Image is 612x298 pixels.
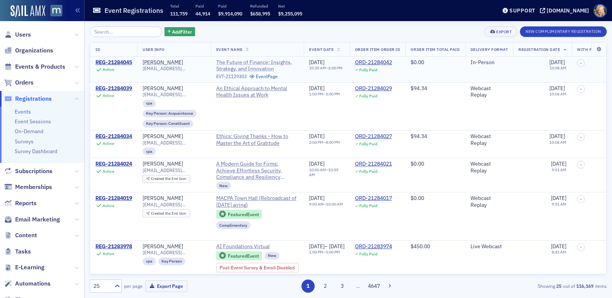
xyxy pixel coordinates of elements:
[15,31,31,39] span: Users
[103,203,114,208] div: Active
[580,61,582,65] span: –
[15,263,45,272] span: E-Learning
[580,163,582,167] span: –
[103,169,114,174] div: Active
[95,85,132,92] a: REG-21284039
[309,249,323,255] time: 1:00 PM
[95,133,132,140] a: REG-21284034
[549,91,566,97] time: 10:06 AM
[326,249,340,255] time: 3:00 PM
[309,160,324,167] span: [DATE]
[552,167,566,172] time: 9:51 AM
[471,243,508,250] div: Live Webcast
[440,283,607,289] div: Showing out of items
[309,92,340,97] div: –
[309,65,326,71] time: 10:30 AM
[195,3,210,9] p: Paid
[15,167,52,175] span: Subscriptions
[151,211,172,216] span: Created Via :
[143,161,183,167] a: [PERSON_NAME]
[471,161,508,174] div: Webcast Replay
[216,251,262,261] div: Featured Event
[250,11,270,17] span: $658,995
[411,160,424,167] span: $0.00
[359,252,377,257] div: Fully Paid
[4,95,52,103] a: Registrations
[143,66,206,71] span: [EMAIL_ADDRESS][DOMAIN_NAME]
[496,30,512,34] div: Export
[549,59,565,66] span: [DATE]
[318,280,332,293] button: 2
[594,4,607,17] span: Profile
[484,26,517,37] button: Export
[309,195,324,201] span: [DATE]
[216,243,285,250] span: AI Foundations Virtual
[143,47,165,52] span: User Info
[45,5,62,18] a: View Homepage
[471,59,508,66] div: In-Person
[355,133,392,140] a: ORD-21284027
[549,133,565,140] span: [DATE]
[228,212,259,217] div: Featured Event
[15,215,60,224] span: Email Marketing
[143,175,190,183] div: Created Via: End User
[555,283,563,289] strong: 25
[95,59,132,66] div: REG-21284045
[359,169,377,174] div: Fully Paid
[151,176,172,181] span: Created Via :
[355,243,392,250] div: ORD-21283974
[4,199,37,207] a: Reports
[580,197,582,201] span: –
[471,47,508,52] span: Delivery Format
[95,243,132,250] div: REG-21283978
[520,26,607,37] button: New Complimentary Registration
[309,167,344,177] div: –
[359,141,377,146] div: Fully Paid
[143,195,183,202] a: [PERSON_NAME]
[15,183,52,191] span: Memberships
[216,74,247,79] div: EVT-21129303
[359,94,377,98] div: Fully Paid
[143,258,156,265] div: cpa
[552,201,566,207] time: 9:51 AM
[411,47,460,52] span: Order Item Total Paid
[4,31,31,39] a: Users
[103,93,114,98] div: Active
[309,91,323,97] time: 1:00 PM
[103,141,114,146] div: Active
[216,47,243,52] span: Event Name
[309,140,323,145] time: 2:00 PM
[15,280,51,288] span: Automations
[411,133,427,140] span: $94.34
[326,201,343,207] time: 10:00 AM
[309,85,324,92] span: [DATE]
[216,243,299,250] a: AI Foundations Virtual
[309,167,338,177] time: 10:55 AM
[309,250,344,255] div: –
[95,161,132,167] div: REG-21284024
[170,11,188,17] span: 111,759
[309,201,324,207] time: 9:00 AM
[228,254,259,258] div: Featured Event
[549,65,566,71] time: 10:08 AM
[355,195,392,202] a: ORD-21284017
[143,209,190,217] div: Created Via: End User
[518,47,560,52] span: Registration Date
[547,7,589,14] div: [DOMAIN_NAME]
[216,161,299,181] span: A Modern Guide for Firms: Achieve Effortless Security, Compliance and Resiliency (brought to you ...
[278,11,302,17] span: $9,255,095
[11,5,45,17] img: SailAMX
[309,59,324,66] span: [DATE]
[172,28,192,35] span: Add Filter
[326,91,340,97] time: 3:00 PM
[216,133,299,146] a: Ethics: Giving Thanks - How to Master the Art of Gratitude
[105,6,163,15] h1: Event Registrations
[309,140,340,145] div: –
[103,67,114,72] div: Active
[368,280,381,293] button: 4647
